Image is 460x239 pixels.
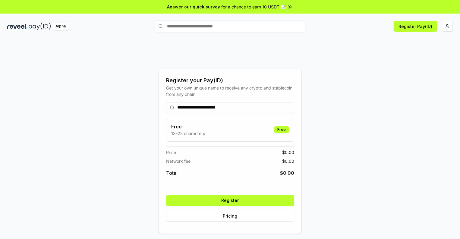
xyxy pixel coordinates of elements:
[394,21,437,32] button: Register Pay(ID)
[282,149,294,156] span: $ 0.00
[7,23,27,30] img: reveel_dark
[52,23,69,30] div: Alpha
[280,169,294,177] span: $ 0.00
[166,85,294,97] div: Get your own unique name to receive any crypto and stablecoin, from any chain
[166,76,294,85] div: Register your Pay(ID)
[166,158,191,164] span: Network fee
[274,126,289,133] div: Free
[166,169,178,177] span: Total
[171,123,205,130] h3: Free
[166,195,294,206] button: Register
[166,149,176,156] span: Price
[29,23,51,30] img: pay_id
[167,4,220,10] span: Answer our quick survey
[221,4,286,10] span: for a chance to earn 10 USDT 📝
[166,211,294,222] button: Pricing
[282,158,294,164] span: $ 0.00
[171,130,205,137] p: 13-25 characters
